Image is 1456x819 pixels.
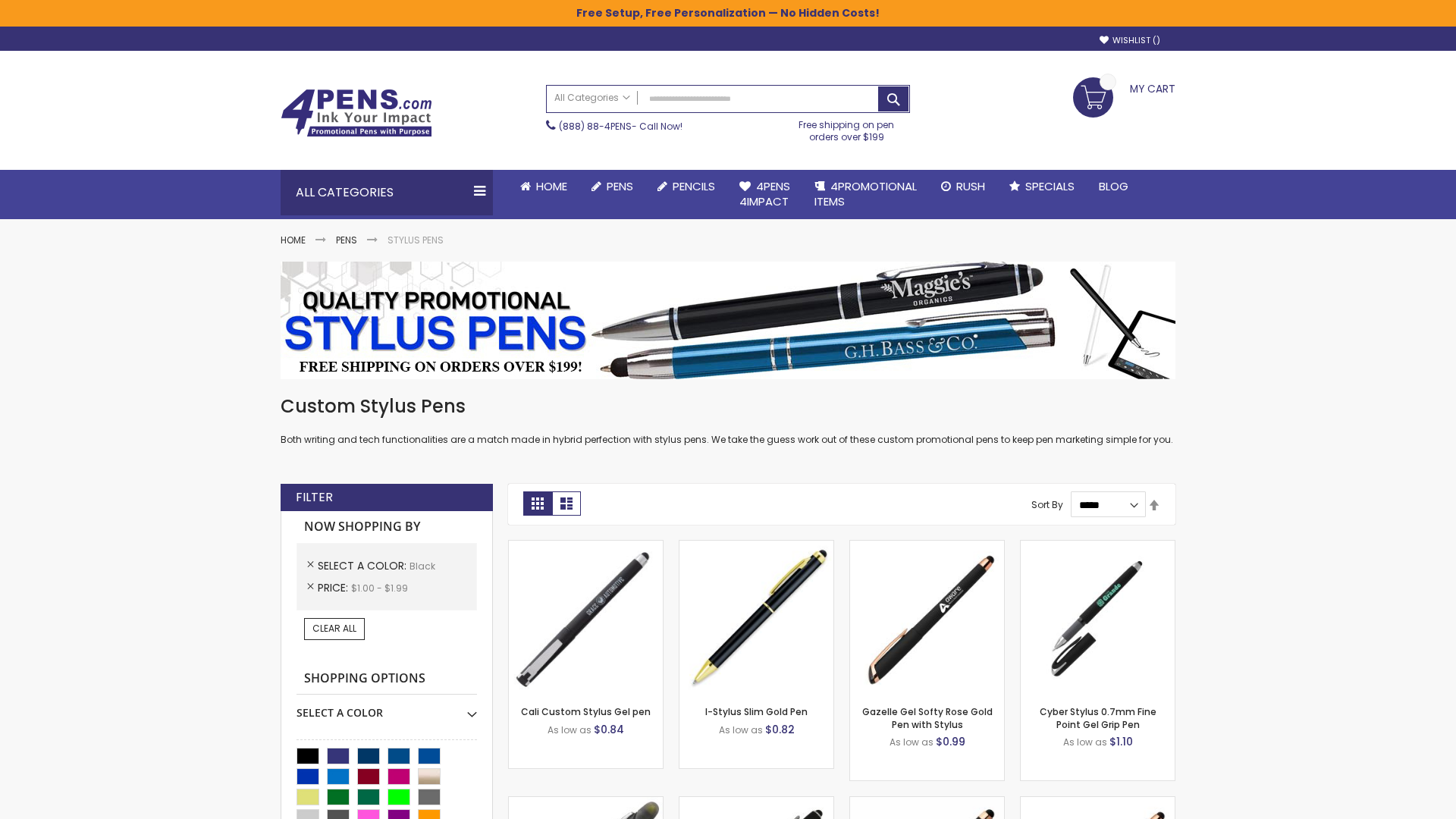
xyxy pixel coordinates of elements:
[607,178,633,194] span: Pens
[850,796,1004,809] a: Islander Softy Rose Gold Gel Pen with Stylus-Black
[554,92,630,104] span: All Categories
[509,540,663,553] a: Cali Custom Stylus Gel pen-Black
[679,541,833,695] img: I-Stylus Slim Gold-Black
[850,541,1004,695] img: Gazelle Gel Softy Rose Gold Pen with Stylus-Black
[523,491,552,516] strong: Grid
[297,695,477,720] div: Select A Color
[1109,734,1133,749] span: $1.10
[956,178,985,194] span: Rush
[281,394,1175,447] div: Both writing and tech functionalities are a match made in hybrid perfection with stylus pens. We ...
[727,170,802,219] a: 4Pens4impact
[1021,540,1175,553] a: Cyber Stylus 0.7mm Fine Point Gel Grip Pen-Black
[862,705,993,730] a: Gazelle Gel Softy Rose Gold Pen with Stylus
[1099,178,1128,194] span: Blog
[508,170,579,203] a: Home
[1031,498,1063,511] label: Sort By
[719,723,763,736] span: As low as
[521,705,651,718] a: Cali Custom Stylus Gel pen
[739,178,790,209] span: 4Pens 4impact
[312,622,356,635] span: Clear All
[318,558,409,573] span: Select A Color
[297,511,477,543] strong: Now Shopping by
[336,234,357,246] a: Pens
[579,170,645,203] a: Pens
[1087,170,1141,203] a: Blog
[645,170,727,203] a: Pencils
[559,120,682,133] span: - Call Now!
[281,89,432,137] img: 4Pens Custom Pens and Promotional Products
[547,86,638,111] a: All Categories
[765,722,795,737] span: $0.82
[850,540,1004,553] a: Gazelle Gel Softy Rose Gold Pen with Stylus-Black
[997,170,1087,203] a: Specials
[705,705,808,718] a: I-Stylus Slim Gold Pen
[297,663,477,695] strong: Shopping Options
[304,618,365,639] a: Clear All
[388,234,444,246] strong: Stylus Pens
[814,178,917,209] span: 4PROMOTIONAL ITEMS
[936,734,965,749] span: $0.99
[281,170,493,215] div: All Categories
[281,262,1175,379] img: Stylus Pens
[318,580,351,595] span: Price
[1063,736,1107,748] span: As low as
[559,120,632,133] a: (888) 88-4PENS
[409,560,435,573] span: Black
[673,178,715,194] span: Pencils
[1021,796,1175,809] a: Gazelle Gel Softy Rose Gold Pen with Stylus - ColorJet-Black
[536,178,567,194] span: Home
[1021,541,1175,695] img: Cyber Stylus 0.7mm Fine Point Gel Grip Pen-Black
[351,582,408,595] span: $1.00 - $1.99
[679,796,833,809] a: Custom Soft Touch® Metal Pens with Stylus-Black
[509,541,663,695] img: Cali Custom Stylus Gel pen-Black
[594,722,624,737] span: $0.84
[509,796,663,809] a: Souvenir® Jalan Highlighter Stylus Pen Combo-Black
[802,170,929,219] a: 4PROMOTIONALITEMS
[679,540,833,553] a: I-Stylus Slim Gold-Black
[281,234,306,246] a: Home
[783,113,911,143] div: Free shipping on pen orders over $199
[890,736,934,748] span: As low as
[281,394,1175,419] h1: Custom Stylus Pens
[1100,35,1160,46] a: Wishlist
[1040,705,1156,730] a: Cyber Stylus 0.7mm Fine Point Gel Grip Pen
[548,723,591,736] span: As low as
[296,489,333,506] strong: Filter
[929,170,997,203] a: Rush
[1025,178,1075,194] span: Specials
